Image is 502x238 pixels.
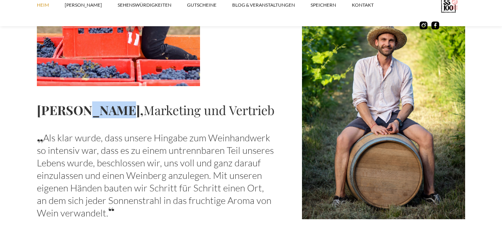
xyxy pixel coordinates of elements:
[37,2,49,8] font: Heim
[144,101,275,118] font: Marketing und Vertrieb
[37,128,43,144] font: „
[37,132,274,219] font: Als klar wurde, dass unsere Hingabe zum Weinhandwerk so intensiv war, dass es zu einem untrennbar...
[311,2,336,8] font: SPEICHERN
[65,2,102,8] font: [PERSON_NAME]
[352,2,374,8] font: Kontakt
[108,203,115,220] font: “
[187,2,216,8] font: Gutscheine
[118,2,171,8] font: SEHENSWÜRDIGKEITEN
[232,2,295,8] font: Blog & Veranstaltungen
[37,101,144,118] font: [PERSON_NAME],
